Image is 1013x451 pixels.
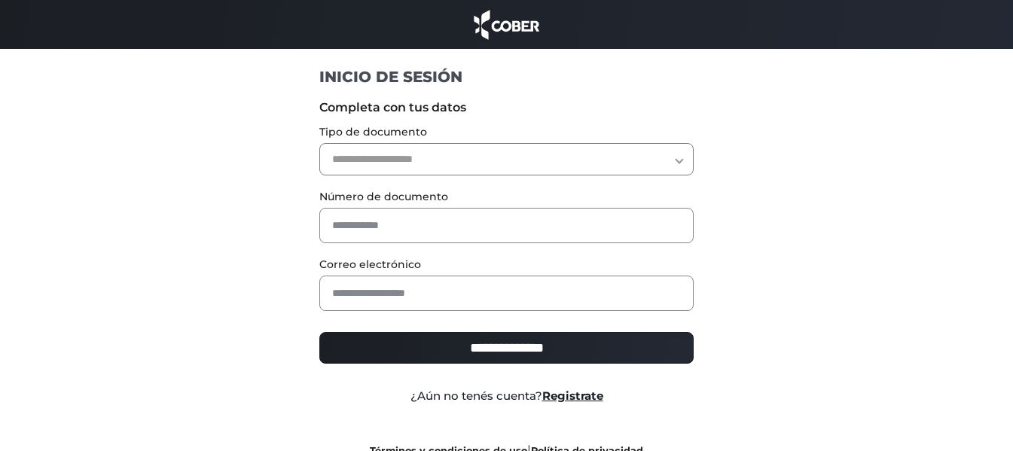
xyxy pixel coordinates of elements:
[319,67,694,87] h1: INICIO DE SESIÓN
[319,99,694,117] label: Completa con tus datos
[542,389,603,403] a: Registrate
[308,388,705,405] div: ¿Aún no tenés cuenta?
[319,189,694,205] label: Número de documento
[319,257,694,273] label: Correo electrónico
[470,8,544,41] img: cober_marca.png
[319,124,694,140] label: Tipo de documento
